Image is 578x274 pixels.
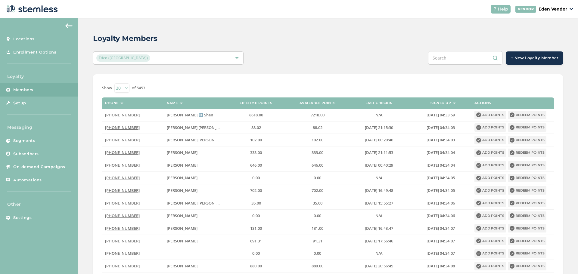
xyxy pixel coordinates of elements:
span: 35.00 [251,200,261,206]
span: [PHONE_NUMBER] [105,226,140,231]
span: Help [498,6,508,12]
img: icon-arrow-back-accent-c549486e.svg [65,23,73,28]
label: William Robert Lewis [167,239,222,244]
span: Settings [13,215,32,221]
iframe: Chat Widget [548,245,578,274]
span: [DATE] 04:34:04 [427,162,455,168]
button: Redeem points [508,161,546,170]
span: [PHONE_NUMBER] [105,175,140,180]
button: Add points [474,249,506,258]
button: Redeem points [508,186,546,195]
span: [DATE] 04:34:06 [427,213,455,218]
span: [PHONE_NUMBER] [105,150,140,155]
button: Redeem points [508,224,546,232]
label: (918) 289-4314 [105,150,160,155]
span: Segments [13,138,35,144]
label: Lifetime points [240,101,272,105]
span: [DATE] 04:34:03 [427,125,455,130]
button: Redeem points [508,111,546,119]
button: Redeem points [508,237,546,245]
label: 333.00 [228,150,284,155]
label: (918) 430-6773 [105,175,160,180]
label: 0.00 [228,175,284,180]
label: victore anthony girdner [167,150,222,155]
span: 702.00 [312,188,323,193]
h2: Loyalty Members [93,33,157,44]
button: Add points [474,123,506,132]
label: 131.00 [290,226,345,231]
label: N/A [351,213,407,218]
label: (918) 402-9463 [105,163,160,168]
button: Redeem points [508,199,546,207]
span: [PERSON_NAME] [PERSON_NAME] [167,125,229,130]
label: Signed up [430,101,451,105]
button: Add points [474,224,506,232]
span: [DATE] 00:40:29 [365,162,393,168]
span: [DATE] 04:34:03 [427,137,455,143]
button: Add points [474,149,506,157]
label: 0.00 [290,251,345,256]
span: [PHONE_NUMBER] [105,238,140,244]
span: [DATE] 04:34:07 [427,251,455,256]
label: 131.00 [228,226,284,231]
img: icon-help-white-03924b79.svg [493,7,497,11]
span: [DATE] 16:49:48 [365,188,393,193]
span: Locations [13,36,35,42]
span: 35.00 [313,200,322,206]
img: icon-sort-1e1d7615.svg [453,103,456,104]
span: 880.00 [250,263,262,269]
label: 2022-07-08 16:43:47 [351,226,407,231]
label: 2023-04-18 16:49:48 [351,188,407,193]
button: Redeem points [508,262,546,270]
label: 2024-01-22 04:34:06 [413,213,468,218]
button: Redeem points [508,211,546,220]
label: 2025-08-20 21:15:30 [351,125,407,130]
button: Add points [474,174,506,182]
span: 0.00 [252,251,260,256]
span: 333.00 [312,150,323,155]
label: 35.00 [228,201,284,206]
p: Eden Vendor [539,6,567,12]
label: 35.00 [290,201,345,206]
span: [PHONE_NUMBER] [105,112,140,118]
input: Search [428,51,502,65]
span: [PERSON_NAME] [PERSON_NAME] [167,200,229,206]
label: 2024-01-22 04:34:04 [413,150,468,155]
label: 0.00 [228,213,284,218]
span: 131.00 [312,226,323,231]
span: [PHONE_NUMBER] [105,263,140,269]
label: (760) 333-3756 [105,125,160,130]
span: Setup [13,100,26,106]
span: [PHONE_NUMBER] [105,125,140,130]
label: 333.00 [290,150,345,155]
button: Add points [474,136,506,144]
span: [DATE] 21:15:30 [365,125,393,130]
label: 0.00 [228,251,284,256]
span: [DATE] 15:55:27 [365,200,393,206]
button: Add points [474,161,506,170]
span: 0.00 [314,251,321,256]
label: joshua bryan hale [167,137,222,143]
label: 0.00 [290,213,345,218]
span: Automations [13,177,42,183]
img: icon_down-arrow-small-66adaf34.svg [570,8,573,10]
label: 702.00 [228,188,284,193]
label: 91.31 [290,239,345,244]
label: 702.00 [290,188,345,193]
label: 2020-07-21 00:40:29 [351,163,407,168]
span: [PHONE_NUMBER] [105,213,140,218]
label: 88.02 [290,125,345,130]
label: N/A [351,175,407,180]
label: 2024-01-22 04:34:06 [413,201,468,206]
label: Name [167,101,178,105]
button: + New Loyalty Member [506,51,563,65]
span: 88.02 [313,125,322,130]
span: [PHONE_NUMBER] [105,162,140,168]
span: [DATE] 04:34:06 [427,200,455,206]
span: N/A [375,112,383,118]
span: [DATE] 16:43:47 [365,226,393,231]
span: 7218.00 [311,112,325,118]
label: Juliette Osborn [167,263,222,269]
label: jerika monea crossland [167,163,222,168]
